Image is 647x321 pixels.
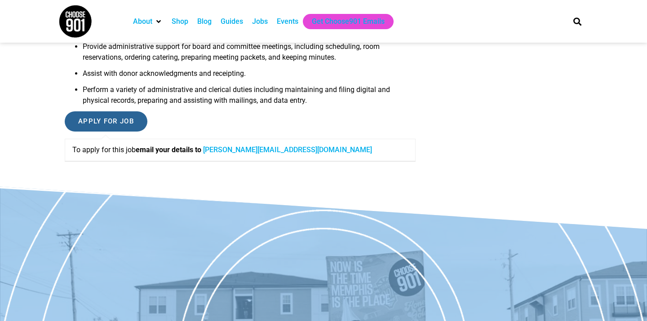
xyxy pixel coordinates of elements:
[570,14,585,29] div: Search
[197,16,212,27] a: Blog
[312,16,385,27] a: Get Choose901 Emails
[203,145,372,154] a: [PERSON_NAME][EMAIL_ADDRESS][DOMAIN_NAME]
[129,14,558,29] nav: Main nav
[83,84,416,111] li: Perform a variety of administrative and clerical duties including maintaining and filing digital ...
[277,16,298,27] a: Events
[133,16,152,27] a: About
[65,111,147,132] input: Apply for job
[129,14,167,29] div: About
[136,145,201,154] strong: email your details to
[221,16,243,27] a: Guides
[172,16,188,27] a: Shop
[252,16,268,27] a: Jobs
[83,68,416,84] li: Assist with donor acknowledgments and receipting.
[72,145,408,155] p: To apply for this job
[83,41,416,68] li: Provide administrative support for board and committee meetings, including scheduling, room reser...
